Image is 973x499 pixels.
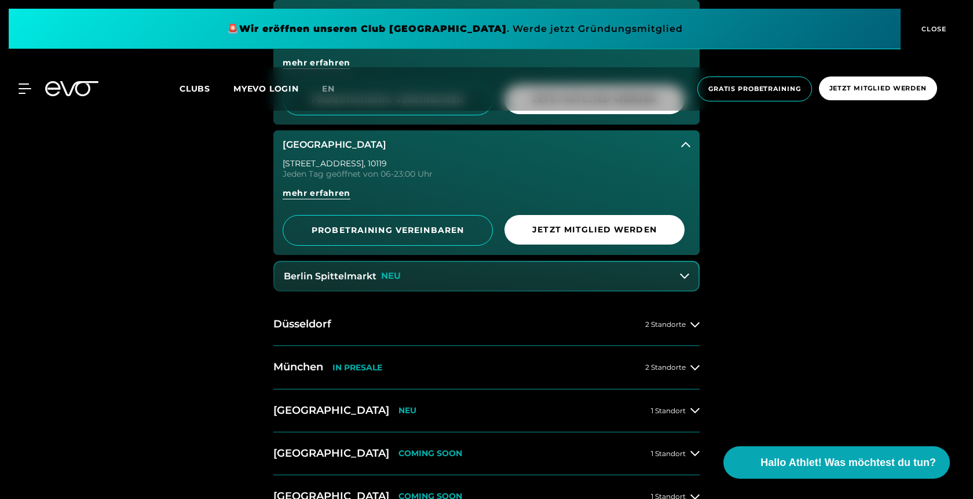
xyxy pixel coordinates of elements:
button: Düsseldorf2 Standorte [273,303,700,346]
h2: München [273,360,323,374]
a: MYEVO LOGIN [233,83,299,94]
h2: Düsseldorf [273,317,331,332]
span: Clubs [180,83,210,94]
button: [GEOGRAPHIC_DATA]NEU1 Standort [273,389,700,432]
button: [GEOGRAPHIC_DATA] [273,130,700,159]
div: Jeden Tag geöffnet von 06-23:00 Uhr [283,170,690,178]
span: 2 Standorte [645,320,686,328]
button: Berlin SpittelmarktNEU [275,262,698,291]
button: MünchenIN PRESALE2 Standorte [273,346,700,389]
div: [STREET_ADDRESS] , 10119 [283,159,690,167]
a: Clubs [180,83,233,94]
p: COMING SOON [398,449,462,458]
h2: [GEOGRAPHIC_DATA] [273,446,389,461]
span: Hallo Athlet! Was möchtest du tun? [760,455,936,471]
button: [GEOGRAPHIC_DATA]COMING SOON1 Standort [273,432,700,475]
a: en [322,82,349,96]
h3: Berlin Spittelmarkt [284,271,376,282]
span: 1 Standort [651,407,686,414]
h3: [GEOGRAPHIC_DATA] [283,140,386,150]
span: 1 Standort [651,450,686,457]
p: NEU [381,271,401,281]
span: en [322,83,335,94]
a: PROBETRAINING VEREINBAREN [283,215,493,246]
p: NEU [398,406,416,416]
span: Gratis Probetraining [708,84,801,94]
button: Hallo Athlet! Was möchtest du tun? [723,446,950,479]
button: CLOSE [901,9,964,49]
p: IN PRESALE [332,363,382,373]
span: PROBETRAINING VEREINBAREN [311,224,464,236]
span: 2 Standorte [645,363,686,371]
span: CLOSE [919,24,947,34]
h2: [GEOGRAPHIC_DATA] [273,403,389,418]
span: Jetzt Mitglied werden [829,83,927,93]
span: mehr erfahren [283,187,350,199]
a: Gratis Probetraining [694,77,815,101]
a: Jetzt Mitglied werden [504,215,690,246]
a: Jetzt Mitglied werden [815,77,941,101]
a: mehr erfahren [283,187,690,208]
span: Jetzt Mitglied werden [532,224,657,236]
